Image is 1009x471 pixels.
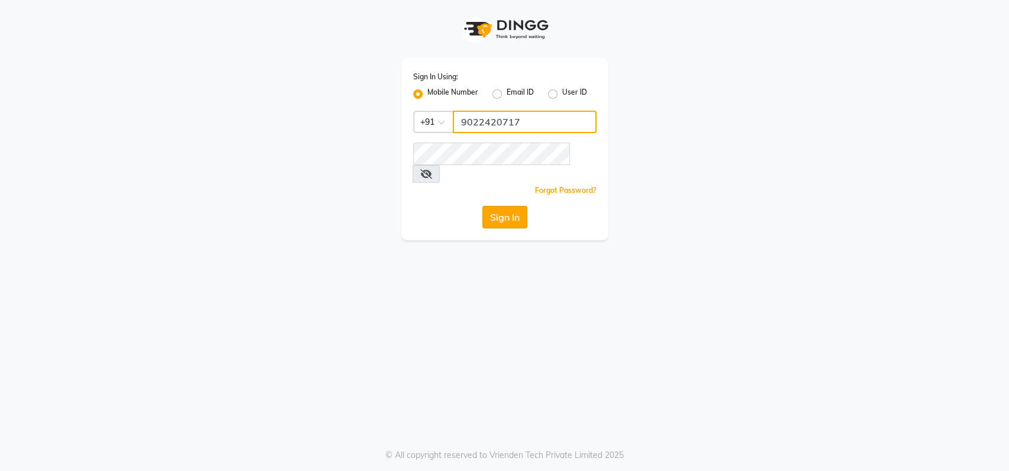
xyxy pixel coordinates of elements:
[453,111,596,133] input: Username
[413,143,570,165] input: Username
[535,186,596,195] a: Forgot Password?
[458,12,552,47] img: logo1.svg
[562,87,587,101] label: User ID
[482,206,527,228] button: Sign In
[507,87,534,101] label: Email ID
[427,87,478,101] label: Mobile Number
[413,72,458,82] label: Sign In Using:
